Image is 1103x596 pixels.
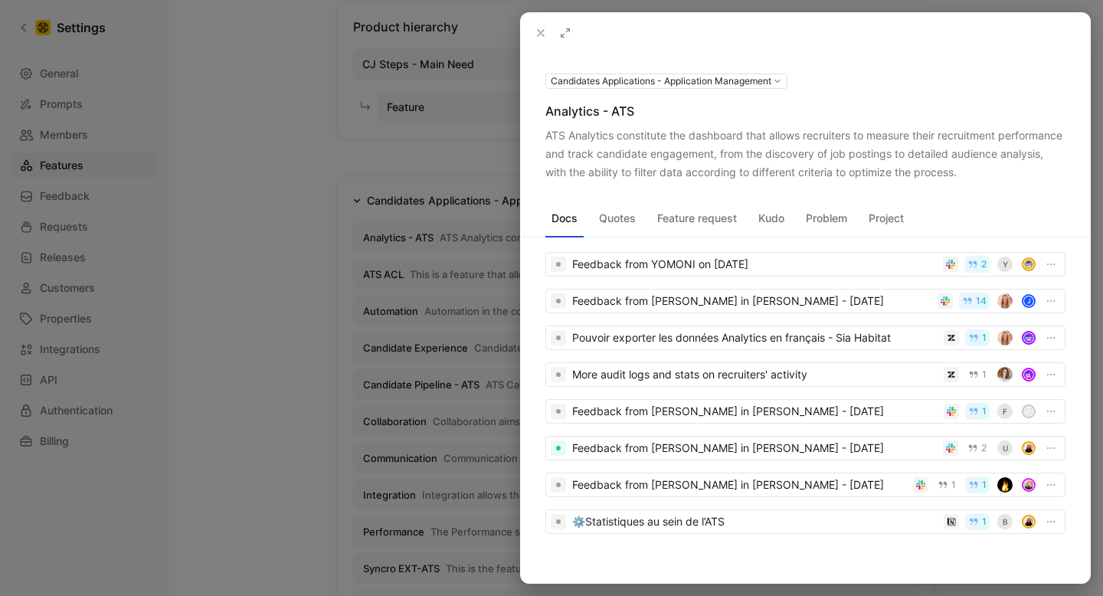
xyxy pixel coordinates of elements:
[1023,480,1034,490] img: avatar
[997,330,1013,345] img: 5589838267859_eec05be3be4822818ce0_192.jpg
[1023,443,1034,454] img: avatar
[572,292,931,310] div: Feedback from [PERSON_NAME] in [PERSON_NAME] - [DATE]
[965,513,990,530] button: 1
[997,293,1013,309] img: 5589838267859_eec05be3be4822818ce0_192.jpg
[545,252,1065,277] a: Feedback from YOMONI on [DATE]2Yavatar
[951,480,956,490] span: 1
[862,206,910,231] button: Project
[982,370,987,379] span: 1
[965,476,990,493] button: 1
[1023,332,1034,343] img: avatar
[982,333,987,342] span: 1
[959,293,990,309] button: 14
[997,440,1013,456] div: U
[1023,406,1034,417] div: c
[572,439,937,457] div: Feedback from [PERSON_NAME] in [PERSON_NAME] - [DATE]
[572,512,938,531] div: ⚙️Statistiques au sein de l’ATS
[1023,369,1034,380] img: avatar
[997,477,1013,493] img: aria.ru
[982,407,987,416] span: 1
[934,476,959,493] button: 1
[997,257,1013,272] div: Y
[545,289,1065,313] a: Feedback from [PERSON_NAME] in [PERSON_NAME] - [DATE]14J
[981,444,987,453] span: 2
[572,255,937,273] div: Feedback from YOMONI on [DATE]
[545,436,1065,460] a: Feedback from [PERSON_NAME] in [PERSON_NAME] - [DATE]2Uavatar
[982,480,987,490] span: 1
[965,403,990,420] button: 1
[997,404,1013,419] div: F
[572,402,938,421] div: Feedback from [PERSON_NAME] in [PERSON_NAME] - [DATE]
[964,256,990,273] button: 2
[1023,516,1034,527] img: avatar
[981,260,987,269] span: 2
[997,367,1013,382] img: 9126430693302_6e3776b6b158d0746c81_192.jpg
[976,296,987,306] span: 14
[545,399,1065,424] a: Feedback from [PERSON_NAME] in [PERSON_NAME] - [DATE]1Fc
[545,326,1065,350] a: Pouvoir exporter les données Analytics en français - Sia Habitat1avatar
[964,440,990,457] button: 2
[545,473,1065,497] a: Feedback from [PERSON_NAME] in [PERSON_NAME] - [DATE]11avatar
[651,206,743,231] button: Feature request
[593,206,642,231] button: Quotes
[545,362,1065,387] a: More audit logs and stats on recruiters' activity1avatar
[752,206,790,231] button: Kudo
[545,102,1065,120] div: Analytics - ATS
[545,509,1065,534] a: ⚙️Statistiques au sein de l’ATS1Bavatar
[1023,296,1034,306] div: J
[800,206,853,231] button: Problem
[572,329,938,347] div: Pouvoir exporter les données Analytics en français - Sia Habitat
[572,365,938,384] div: More audit logs and stats on recruiters' activity
[545,206,584,231] button: Docs
[572,476,907,494] div: Feedback from [PERSON_NAME] in [PERSON_NAME] - [DATE]
[965,329,990,346] button: 1
[997,514,1013,529] div: B
[982,517,987,526] span: 1
[545,74,787,89] button: Candidates Applications - Application Management
[545,126,1065,182] div: ATS Analytics constitute the dashboard that allows recruiters to measure their recruitment perfor...
[965,366,990,383] button: 1
[1023,259,1034,270] img: avatar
